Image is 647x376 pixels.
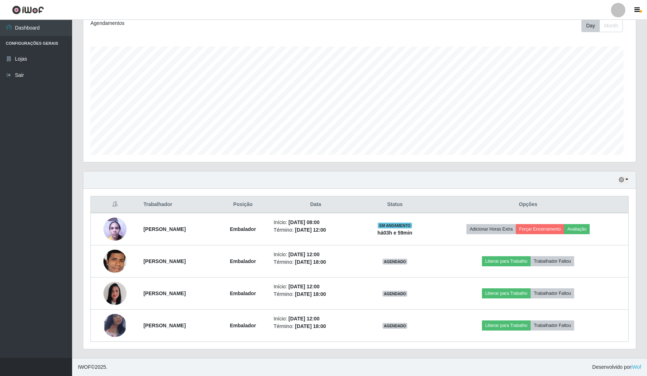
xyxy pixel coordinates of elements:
button: Avaliação [564,224,590,234]
button: Liberar para Trabalho [482,256,531,266]
img: 1755811151333.jpeg [103,214,127,244]
span: IWOF [78,364,91,370]
th: Status [362,196,428,213]
time: [DATE] 18:00 [295,259,326,265]
strong: [PERSON_NAME] [143,258,186,264]
img: 1748046228717.jpeg [103,307,127,344]
button: Adicionar Horas Extra [466,224,516,234]
button: Liberar para Trabalho [482,288,531,298]
strong: [PERSON_NAME] [143,226,186,232]
time: [DATE] 18:00 [295,323,326,329]
li: Início: [274,219,358,226]
time: [DATE] 12:00 [288,284,319,289]
li: Término: [274,323,358,330]
th: Trabalhador [139,196,217,213]
button: Trabalhador Faltou [531,256,574,266]
li: Início: [274,251,358,258]
th: Posição [217,196,269,213]
strong: Embalador [230,258,256,264]
strong: Embalador [230,323,256,328]
div: Toolbar with button groups [581,19,629,32]
span: EM ANDAMENTO [378,223,412,228]
span: AGENDADO [382,291,408,297]
time: [DATE] 12:00 [288,316,319,322]
th: Opções [428,196,628,213]
button: Forçar Encerramento [516,224,564,234]
strong: Embalador [230,226,256,232]
span: Desenvolvido por [592,363,641,371]
img: CoreUI Logo [12,5,44,14]
img: 1709861924003.jpeg [103,245,127,278]
div: Agendamentos [90,19,309,27]
li: Término: [274,258,358,266]
time: [DATE] 18:00 [295,291,326,297]
div: First group [581,19,623,32]
img: 1738600380232.jpeg [103,278,127,309]
li: Término: [274,226,358,234]
span: © 2025 . [78,363,107,371]
button: Trabalhador Faltou [531,288,574,298]
strong: [PERSON_NAME] [143,290,186,296]
strong: há 03 h e 59 min [377,230,412,236]
time: [DATE] 08:00 [288,219,319,225]
li: Início: [274,315,358,323]
li: Início: [274,283,358,290]
button: Day [581,19,600,32]
a: iWof [631,364,641,370]
strong: [PERSON_NAME] [143,323,186,328]
span: AGENDADO [382,259,408,264]
button: Month [599,19,623,32]
button: Trabalhador Faltou [531,320,574,331]
time: [DATE] 12:00 [288,252,319,257]
button: Liberar para Trabalho [482,320,531,331]
li: Término: [274,290,358,298]
th: Data [269,196,362,213]
time: [DATE] 12:00 [295,227,326,233]
span: AGENDADO [382,323,408,329]
strong: Embalador [230,290,256,296]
